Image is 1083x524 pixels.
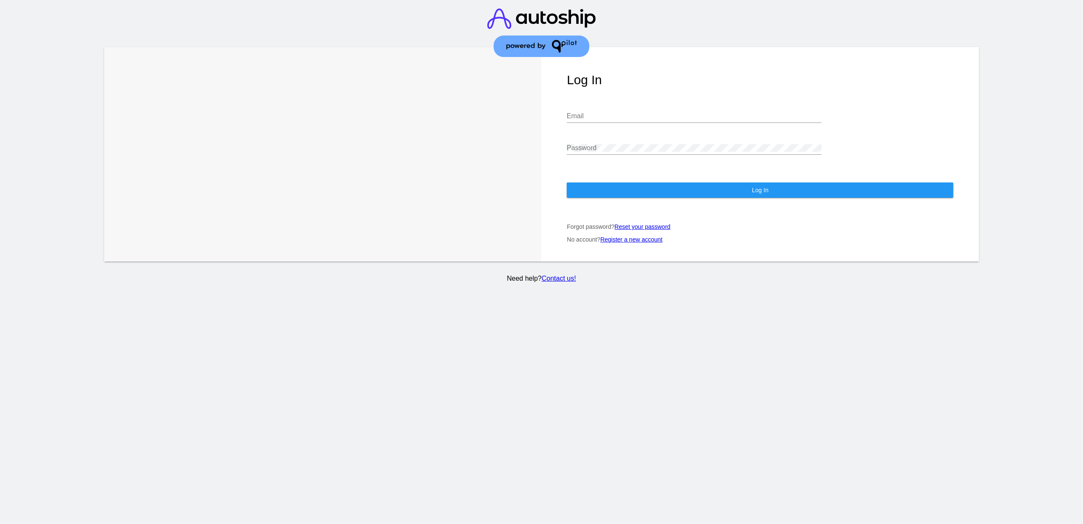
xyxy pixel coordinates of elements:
[567,73,953,87] h1: Log In
[567,236,953,243] p: No account?
[567,182,953,198] button: Log In
[600,236,662,243] a: Register a new account
[567,223,953,230] p: Forgot password?
[542,275,576,282] a: Contact us!
[615,223,671,230] a: Reset your password
[567,112,822,120] input: Email
[752,187,769,194] span: Log In
[102,275,981,282] p: Need help?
